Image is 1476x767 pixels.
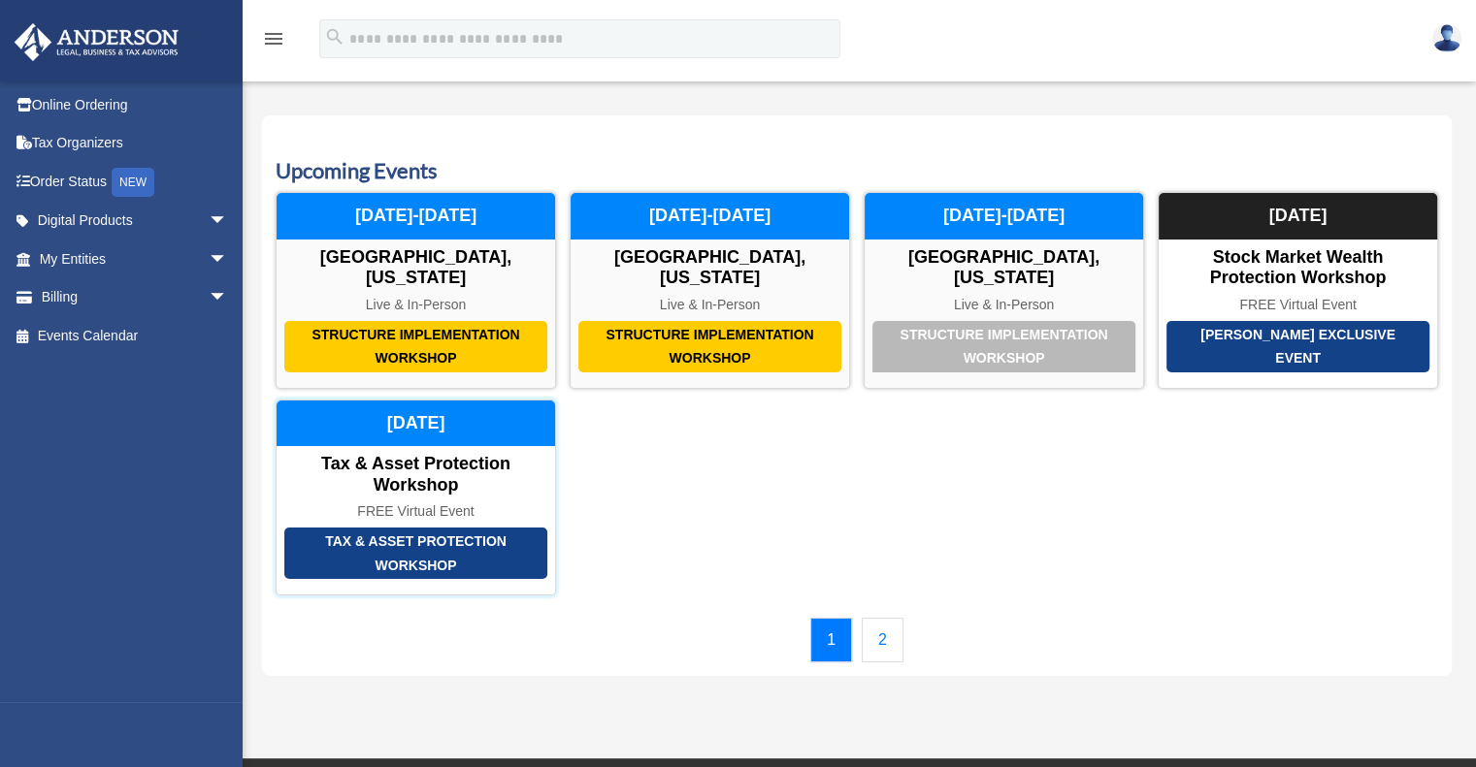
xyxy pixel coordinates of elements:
[276,192,556,388] a: Structure Implementation Workshop [GEOGRAPHIC_DATA], [US_STATE] Live & In-Person [DATE]-[DATE]
[1159,247,1437,289] div: Stock Market Wealth Protection Workshop
[865,193,1143,240] div: [DATE]-[DATE]
[276,156,1438,186] h3: Upcoming Events
[277,400,555,447] div: [DATE]
[209,240,247,279] span: arrow_drop_down
[14,202,257,240] a: Digital Productsarrow_drop_down
[277,454,555,495] div: Tax & Asset Protection Workshop
[277,297,555,313] div: Live & In-Person
[1166,321,1429,372] div: [PERSON_NAME] Exclusive Event
[209,278,247,318] span: arrow_drop_down
[324,26,345,48] i: search
[810,618,852,662] a: 1
[1159,193,1437,240] div: [DATE]
[277,193,555,240] div: [DATE]-[DATE]
[277,503,555,520] div: FREE Virtual Event
[209,202,247,241] span: arrow_drop_down
[862,618,903,662] a: 2
[112,168,154,197] div: NEW
[865,297,1143,313] div: Live & In-Person
[1159,297,1437,313] div: FREE Virtual Event
[872,321,1135,372] div: Structure Implementation Workshop
[570,192,850,388] a: Structure Implementation Workshop [GEOGRAPHIC_DATA], [US_STATE] Live & In-Person [DATE]-[DATE]
[14,124,257,163] a: Tax Organizers
[262,34,285,50] a: menu
[864,192,1144,388] a: Structure Implementation Workshop [GEOGRAPHIC_DATA], [US_STATE] Live & In-Person [DATE]-[DATE]
[9,23,184,61] img: Anderson Advisors Platinum Portal
[14,278,257,317] a: Billingarrow_drop_down
[571,193,849,240] div: [DATE]-[DATE]
[284,321,547,372] div: Structure Implementation Workshop
[1432,24,1461,52] img: User Pic
[571,297,849,313] div: Live & In-Person
[284,527,547,579] div: Tax & Asset Protection Workshop
[14,85,257,124] a: Online Ordering
[571,247,849,289] div: [GEOGRAPHIC_DATA], [US_STATE]
[262,27,285,50] i: menu
[578,321,841,372] div: Structure Implementation Workshop
[277,247,555,289] div: [GEOGRAPHIC_DATA], [US_STATE]
[14,162,257,202] a: Order StatusNEW
[1158,192,1438,388] a: [PERSON_NAME] Exclusive Event Stock Market Wealth Protection Workshop FREE Virtual Event [DATE]
[14,316,247,355] a: Events Calendar
[14,240,257,278] a: My Entitiesarrow_drop_down
[276,402,556,598] a: Tax & Asset Protection Workshop Tax & Asset Protection Workshop FREE Virtual Event [DATE]
[865,247,1143,289] div: [GEOGRAPHIC_DATA], [US_STATE]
